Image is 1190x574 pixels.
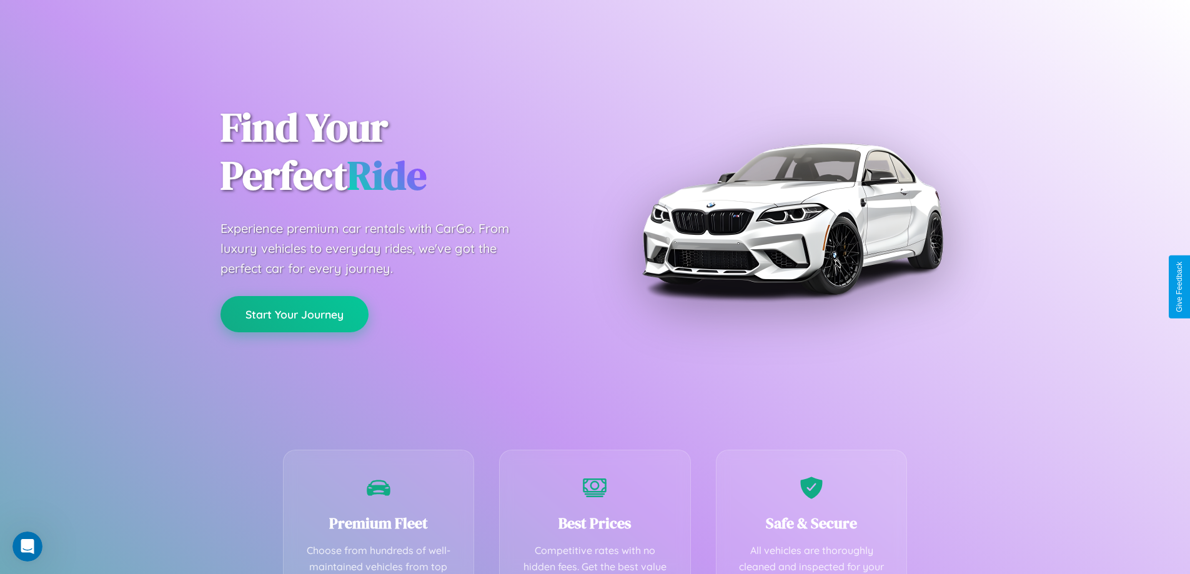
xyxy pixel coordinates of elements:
iframe: Intercom live chat [12,532,42,562]
h1: Find Your Perfect [221,104,577,200]
span: Ride [347,148,427,202]
p: Experience premium car rentals with CarGo. From luxury vehicles to everyday rides, we've got the ... [221,219,533,279]
div: Give Feedback [1175,262,1184,312]
img: Premium BMW car rental vehicle [636,62,948,375]
h3: Safe & Secure [735,513,888,533]
h3: Premium Fleet [302,513,455,533]
h3: Best Prices [518,513,672,533]
button: Start Your Journey [221,296,369,332]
